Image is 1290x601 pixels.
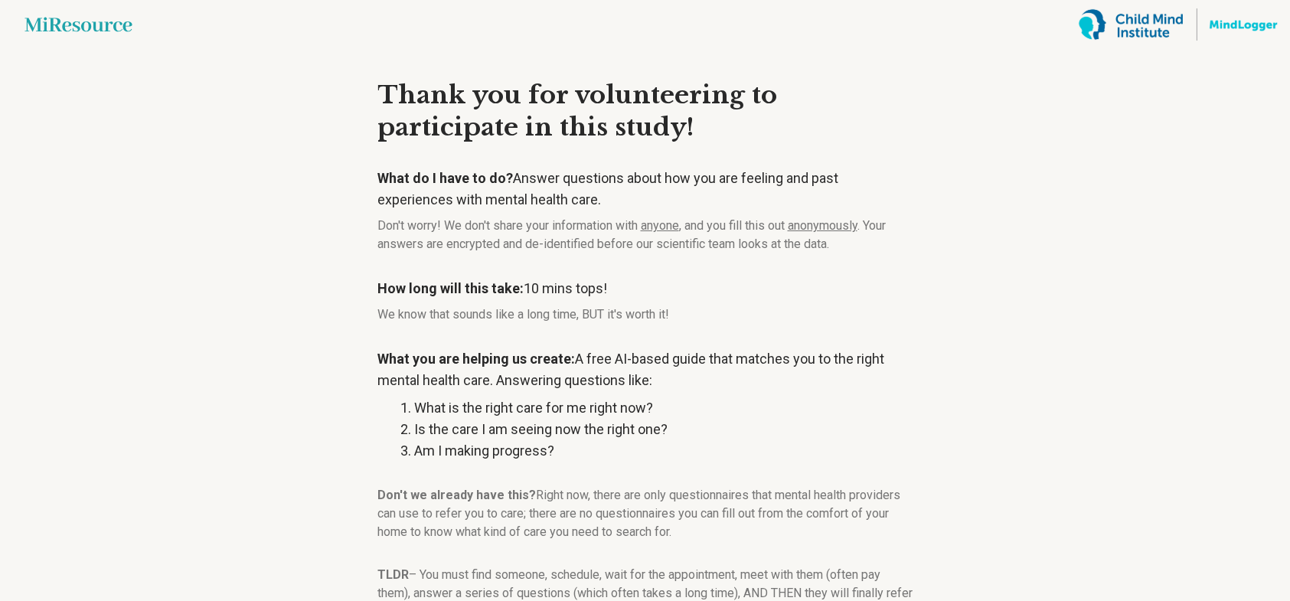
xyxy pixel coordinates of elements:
li: Am I making progress? [414,440,913,462]
strong: What do I have to do? [377,170,513,186]
span: anyone [641,218,679,233]
strong: What you are helping us create: [377,351,575,367]
p: Don't worry! We don't share your information with , and you fill this out . Your answers are encr... [377,217,913,253]
strong: TLDR [377,567,409,582]
li: What is the right care for me right now? [414,397,913,419]
span: anonymously [788,218,857,233]
strong: Don't we already have this? [377,488,536,502]
h3: Thank you for volunteering to participate in this study! [377,80,913,143]
p: 10 mins tops! [377,278,913,299]
p: Right now, there are only questionnaires that mental health providers can use to refer you to car... [377,486,913,541]
strong: How long will this take: [377,280,524,296]
p: Answer questions about how you are feeling and past experiences with mental health care. [377,168,913,211]
li: Is the care I am seeing now the right one? [414,419,913,440]
p: We know that sounds like a long time, BUT it's worth it! [377,305,913,324]
p: A free AI-based guide that matches you to the right mental health care. Answering questions like: [377,348,913,391]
